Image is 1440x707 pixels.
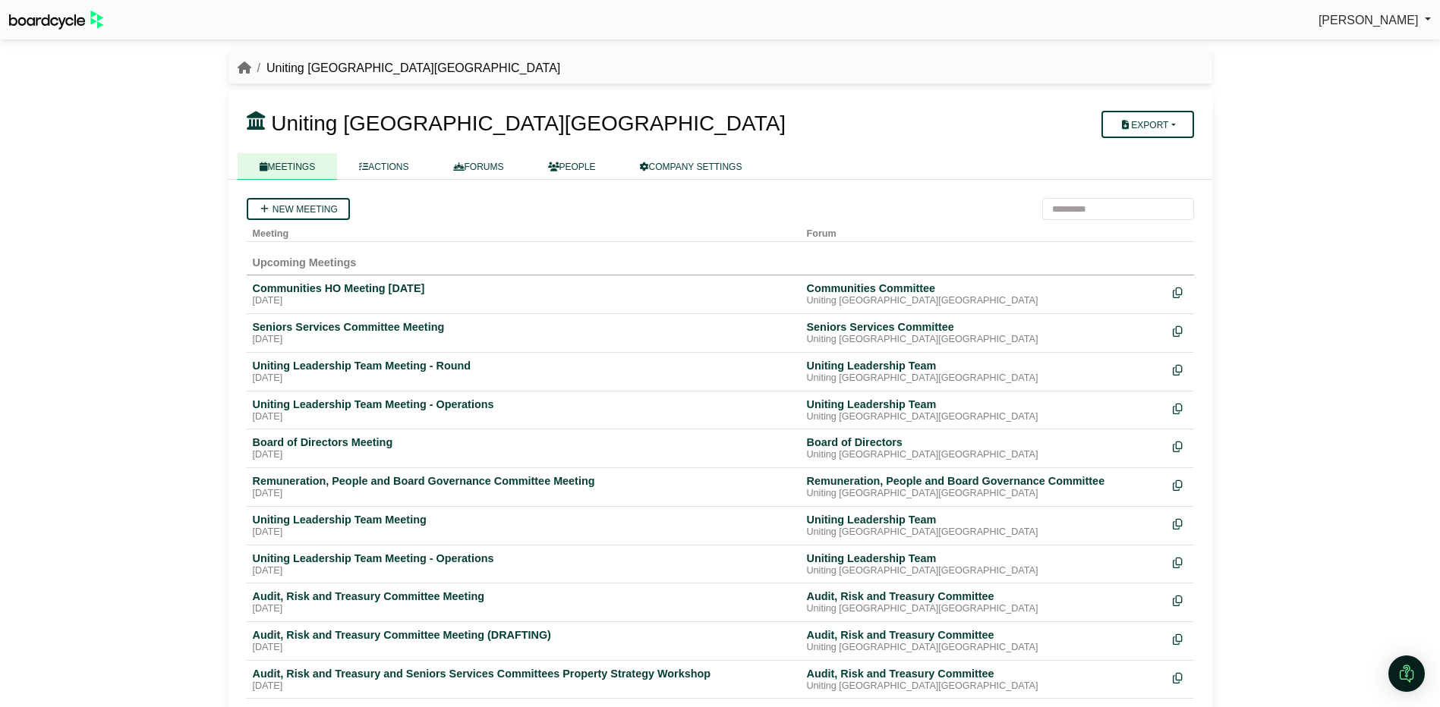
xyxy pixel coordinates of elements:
div: Seniors Services Committee Meeting [253,320,795,334]
a: Audit, Risk and Treasury Committee Meeting (DRAFTING) [DATE] [253,628,795,654]
div: Uniting Leadership Team Meeting - Operations [253,397,795,411]
a: Remuneration, People and Board Governance Committee Uniting [GEOGRAPHIC_DATA][GEOGRAPHIC_DATA] [807,474,1161,500]
div: Board of Directors Meeting [253,435,795,449]
div: Uniting [GEOGRAPHIC_DATA][GEOGRAPHIC_DATA] [807,680,1161,693]
div: Make a copy [1173,551,1188,572]
a: Uniting Leadership Team Meeting [DATE] [253,513,795,539]
div: Audit, Risk and Treasury Committee [807,667,1161,680]
a: COMPANY SETTINGS [618,153,764,180]
span: [PERSON_NAME] [1319,14,1419,27]
a: New meeting [247,198,350,220]
div: Make a copy [1173,281,1188,302]
a: [PERSON_NAME] [1319,11,1431,30]
a: Audit, Risk and Treasury Committee Uniting [GEOGRAPHIC_DATA][GEOGRAPHIC_DATA] [807,667,1161,693]
a: Audit, Risk and Treasury Committee Uniting [GEOGRAPHIC_DATA][GEOGRAPHIC_DATA] [807,628,1161,654]
div: Remuneration, People and Board Governance Committee [807,474,1161,488]
div: Make a copy [1173,359,1188,379]
div: [DATE] [253,603,795,615]
div: Audit, Risk and Treasury Committee [807,589,1161,603]
div: Uniting Leadership Team [807,397,1161,411]
th: Meeting [247,220,801,242]
div: Seniors Services Committee [807,320,1161,334]
span: Upcoming Meetings [253,256,357,269]
a: Board of Directors Meeting [DATE] [253,435,795,461]
div: Make a copy [1173,513,1188,533]
a: Communities Committee Uniting [GEOGRAPHIC_DATA][GEOGRAPHIC_DATA] [807,281,1161,307]
a: Uniting Leadership Team Uniting [GEOGRAPHIC_DATA][GEOGRAPHIC_DATA] [807,359,1161,385]
a: PEOPLE [526,153,618,180]
span: Uniting [GEOGRAPHIC_DATA][GEOGRAPHIC_DATA] [271,112,786,135]
img: BoardcycleBlackGreen-aaafeed430059cb809a45853b8cf6d952af9d84e6e89e1f1685b34bfd5cb7d64.svg [9,11,103,30]
a: Uniting Leadership Team Meeting - Operations [DATE] [253,397,795,423]
div: Uniting Leadership Team [807,551,1161,565]
div: [DATE] [253,372,795,385]
div: [DATE] [253,642,795,654]
a: Uniting Leadership Team Meeting - Operations [DATE] [253,551,795,577]
li: Uniting [GEOGRAPHIC_DATA][GEOGRAPHIC_DATA] [251,58,561,78]
button: Export [1101,111,1193,138]
div: Make a copy [1173,628,1188,649]
div: Communities HO Meeting [DATE] [253,281,795,295]
div: Audit, Risk and Treasury Committee [807,628,1161,642]
a: FORUMS [431,153,526,180]
div: [DATE] [253,565,795,577]
div: Make a copy [1173,397,1188,418]
div: Uniting [GEOGRAPHIC_DATA][GEOGRAPHIC_DATA] [807,603,1161,615]
a: Audit, Risk and Treasury Committee Meeting [DATE] [253,589,795,615]
div: Uniting [GEOGRAPHIC_DATA][GEOGRAPHIC_DATA] [807,411,1161,423]
div: Open Intercom Messenger [1388,655,1425,692]
div: [DATE] [253,680,795,693]
div: Uniting [GEOGRAPHIC_DATA][GEOGRAPHIC_DATA] [807,449,1161,461]
div: Uniting [GEOGRAPHIC_DATA][GEOGRAPHIC_DATA] [807,565,1161,577]
a: Audit, Risk and Treasury Committee Uniting [GEOGRAPHIC_DATA][GEOGRAPHIC_DATA] [807,589,1161,615]
div: Uniting Leadership Team [807,513,1161,526]
div: Uniting Leadership Team Meeting - Operations [253,551,795,565]
div: Uniting [GEOGRAPHIC_DATA][GEOGRAPHIC_DATA] [807,295,1161,307]
a: Uniting Leadership Team Uniting [GEOGRAPHIC_DATA][GEOGRAPHIC_DATA] [807,397,1161,423]
div: Make a copy [1173,320,1188,341]
a: Communities HO Meeting [DATE] [DATE] [253,281,795,307]
a: Uniting Leadership Team Uniting [GEOGRAPHIC_DATA][GEOGRAPHIC_DATA] [807,551,1161,577]
div: Audit, Risk and Treasury Committee Meeting (DRAFTING) [253,628,795,642]
a: ACTIONS [337,153,430,180]
div: Uniting [GEOGRAPHIC_DATA][GEOGRAPHIC_DATA] [807,334,1161,346]
th: Forum [801,220,1167,242]
div: Make a copy [1173,667,1188,687]
div: [DATE] [253,411,795,423]
nav: breadcrumb [238,58,561,78]
a: Board of Directors Uniting [GEOGRAPHIC_DATA][GEOGRAPHIC_DATA] [807,435,1161,461]
a: Remuneration, People and Board Governance Committee Meeting [DATE] [253,474,795,500]
div: [DATE] [253,295,795,307]
div: Communities Committee [807,281,1161,295]
a: Uniting Leadership Team Uniting [GEOGRAPHIC_DATA][GEOGRAPHIC_DATA] [807,513,1161,539]
div: Uniting [GEOGRAPHIC_DATA][GEOGRAPHIC_DATA] [807,372,1161,385]
div: Uniting [GEOGRAPHIC_DATA][GEOGRAPHIC_DATA] [807,642,1161,654]
div: Board of Directors [807,435,1161,449]
div: Make a copy [1173,435,1188,456]
a: Audit, Risk and Treasury and Seniors Services Committees Property Strategy Workshop [DATE] [253,667,795,693]
div: Audit, Risk and Treasury and Seniors Services Committees Property Strategy Workshop [253,667,795,680]
div: [DATE] [253,526,795,539]
div: Uniting Leadership Team Meeting - Round [253,359,795,372]
div: Uniting [GEOGRAPHIC_DATA][GEOGRAPHIC_DATA] [807,526,1161,539]
div: Make a copy [1173,589,1188,610]
div: Uniting Leadership Team [807,359,1161,372]
a: MEETINGS [238,153,338,180]
div: Uniting Leadership Team Meeting [253,513,795,526]
a: Seniors Services Committee Uniting [GEOGRAPHIC_DATA][GEOGRAPHIC_DATA] [807,320,1161,346]
div: [DATE] [253,488,795,500]
a: Seniors Services Committee Meeting [DATE] [253,320,795,346]
div: Remuneration, People and Board Governance Committee Meeting [253,474,795,488]
div: [DATE] [253,449,795,461]
div: Uniting [GEOGRAPHIC_DATA][GEOGRAPHIC_DATA] [807,488,1161,500]
div: Audit, Risk and Treasury Committee Meeting [253,589,795,603]
div: Make a copy [1173,474,1188,495]
div: [DATE] [253,334,795,346]
a: Uniting Leadership Team Meeting - Round [DATE] [253,359,795,385]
